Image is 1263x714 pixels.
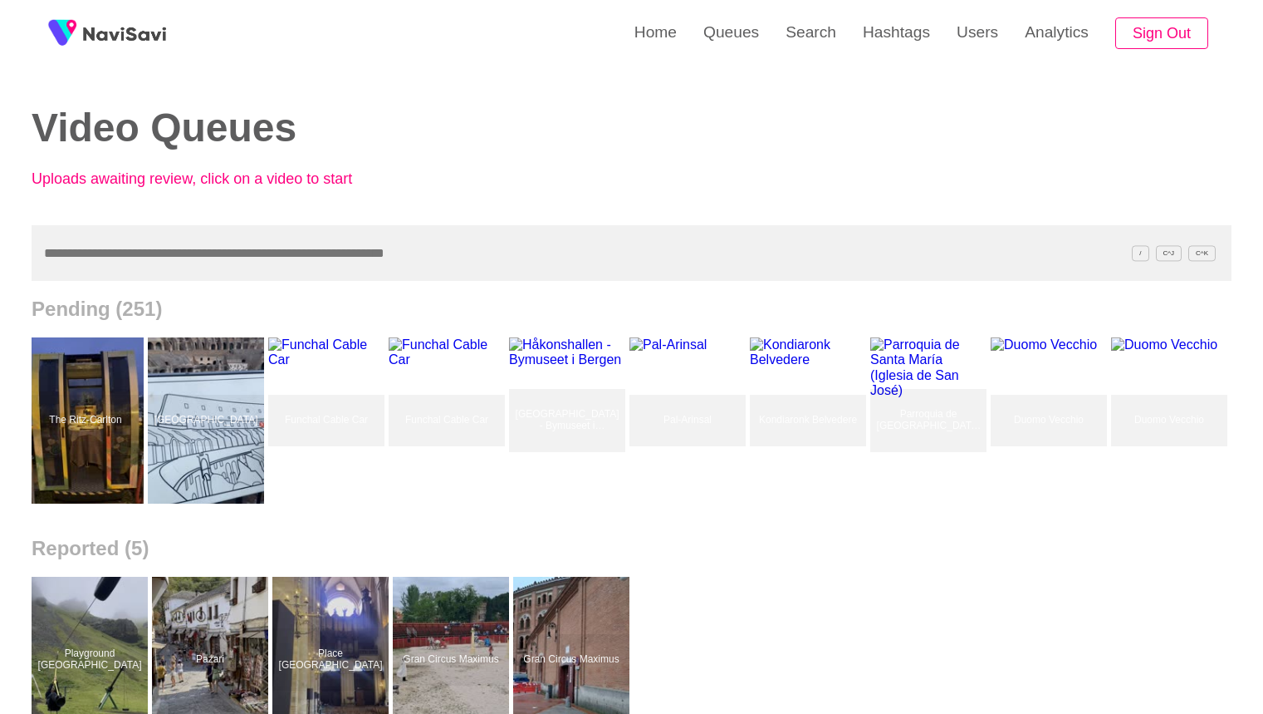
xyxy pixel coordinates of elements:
a: [GEOGRAPHIC_DATA] - Bymuseet i [GEOGRAPHIC_DATA]Håkonshallen - Bymuseet i Bergen [509,337,629,504]
button: Sign Out [1115,17,1208,50]
img: fireSpot [42,12,83,54]
a: Duomo VecchioDuomo Vecchio [1111,337,1231,504]
h2: Pending (251) [32,298,1231,321]
a: Funchal Cable CarFunchal Cable Car [268,337,389,504]
span: C^J [1156,245,1182,261]
a: The Ritz-CarltonThe Ritz-Carlton [27,337,148,504]
a: [GEOGRAPHIC_DATA]Parco archeologico del Colosseo [148,337,268,504]
span: C^K [1188,245,1216,261]
a: Duomo VecchioDuomo Vecchio [991,337,1111,504]
p: Uploads awaiting review, click on a video to start [32,170,397,188]
a: Funchal Cable CarFunchal Cable Car [389,337,509,504]
h2: Video Queues [32,106,606,150]
a: Parroquia de [GEOGRAPHIC_DATA][PERSON_NAME] ([GEOGRAPHIC_DATA][PERSON_NAME])Parroquia de Santa Ma... [870,337,991,504]
span: / [1132,245,1148,261]
img: fireSpot [83,25,166,42]
h2: Reported (5) [32,537,1231,560]
a: Kondiaronk BelvedereKondiaronk Belvedere [750,337,870,504]
a: Pal-ArinsalPal-Arinsal [629,337,750,504]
